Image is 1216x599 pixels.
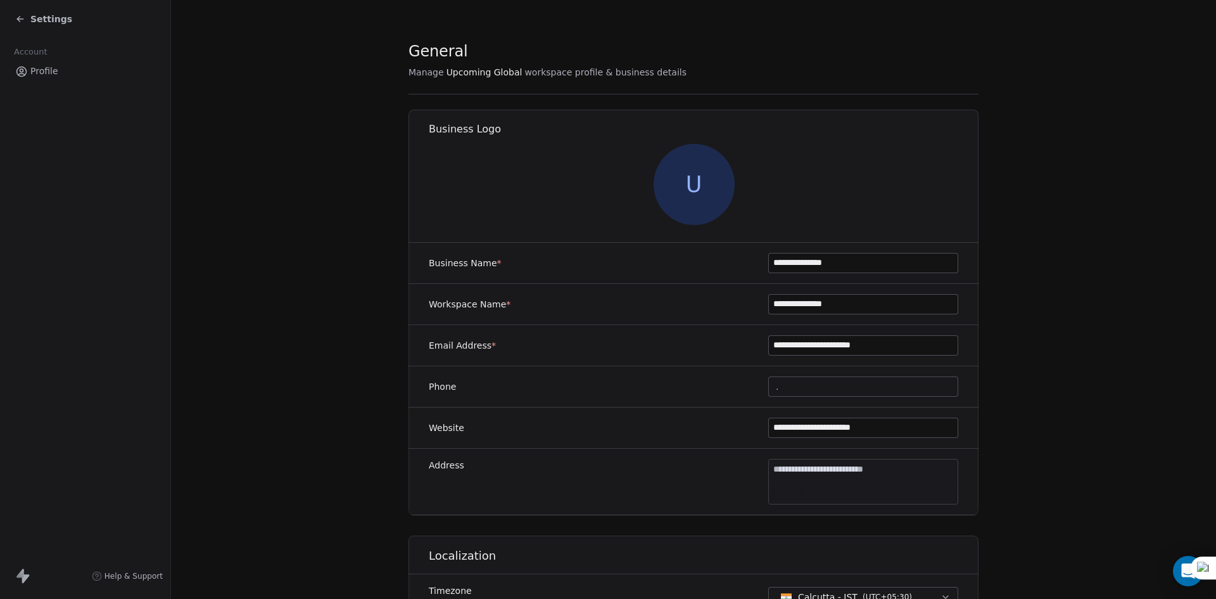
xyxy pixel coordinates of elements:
[92,571,163,581] a: Help & Support
[429,257,502,269] label: Business Name
[429,339,496,352] label: Email Address
[429,548,979,564] h1: Localization
[446,66,522,79] span: Upcoming Global
[524,66,687,79] span: workspace profile & business details
[408,66,444,79] span: Manage
[429,422,464,434] label: Website
[429,298,510,311] label: Workspace Name
[768,377,958,397] button: .
[429,380,456,393] label: Phone
[30,65,58,78] span: Profile
[30,13,72,25] span: Settings
[10,61,160,82] a: Profile
[429,122,979,136] h1: Business Logo
[104,571,163,581] span: Help & Support
[408,42,468,61] span: General
[15,13,72,25] a: Settings
[654,144,735,225] span: U
[429,584,611,597] label: Timezone
[429,459,464,472] label: Address
[8,42,53,61] span: Account
[776,380,778,394] span: .
[1173,556,1203,586] div: Open Intercom Messenger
